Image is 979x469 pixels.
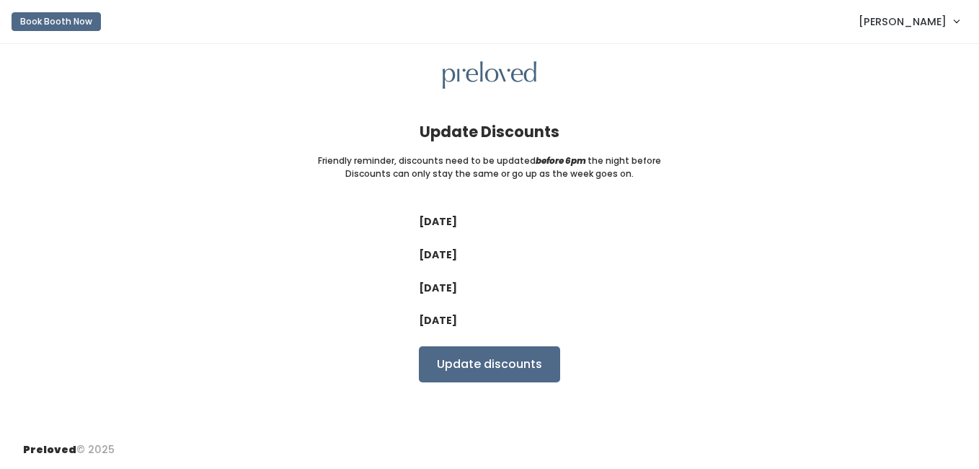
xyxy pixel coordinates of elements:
[23,442,76,457] span: Preloved
[23,431,115,457] div: © 2025
[419,313,457,328] label: [DATE]
[443,61,536,89] img: preloved logo
[844,6,973,37] a: [PERSON_NAME]
[318,154,661,167] small: Friendly reminder, discounts need to be updated the night before
[12,12,101,31] button: Book Booth Now
[859,14,947,30] span: [PERSON_NAME]
[419,346,560,382] input: Update discounts
[419,247,457,263] label: [DATE]
[420,123,559,140] h4: Update Discounts
[12,6,101,38] a: Book Booth Now
[536,154,586,167] i: before 6pm
[345,167,634,180] small: Discounts can only stay the same or go up as the week goes on.
[419,214,457,229] label: [DATE]
[419,281,457,296] label: [DATE]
